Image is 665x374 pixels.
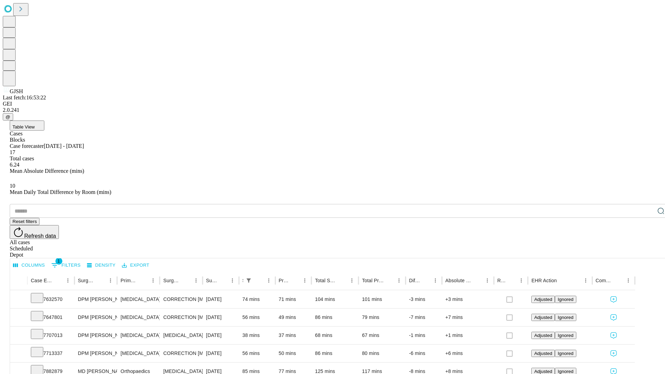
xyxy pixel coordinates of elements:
button: Ignored [555,350,576,357]
button: Sort [337,276,347,285]
button: Ignored [555,332,576,339]
div: [MEDICAL_DATA] [121,309,156,326]
div: 7713337 [31,345,71,362]
button: Select columns [11,260,47,271]
div: Resolved in EHR [497,278,506,283]
span: Mean Daily Total Difference by Room (mins) [10,189,111,195]
button: Density [85,260,117,271]
span: Refresh data [24,233,56,239]
div: Case Epic Id [31,278,53,283]
div: Scheduled In Room Duration [242,278,243,283]
button: Adjusted [531,332,555,339]
div: +3 mins [445,291,490,308]
button: Sort [96,276,106,285]
div: 86 mins [315,345,355,362]
button: Menu [347,276,357,285]
button: Sort [254,276,264,285]
button: Sort [53,276,63,285]
span: Last fetch: 16:53:22 [3,95,46,100]
span: Ignored [558,297,573,302]
div: 86 mins [315,309,355,326]
span: Ignored [558,315,573,320]
div: Absolute Difference [445,278,472,283]
span: Reset filters [12,219,37,224]
div: GEI [3,101,662,107]
span: Adjusted [534,333,552,338]
div: +1 mins [445,327,490,344]
button: Reset filters [10,218,39,225]
div: 101 mins [362,291,402,308]
div: [DATE] [206,327,236,344]
span: 6.24 [10,162,19,168]
span: @ [6,114,10,119]
button: Expand [14,348,24,360]
button: Sort [384,276,394,285]
div: -7 mins [409,309,438,326]
button: Expand [14,330,24,342]
span: Ignored [558,351,573,356]
div: CORRECTION [MEDICAL_DATA], [MEDICAL_DATA] [MEDICAL_DATA] [163,291,199,308]
button: @ [3,113,13,121]
span: Adjusted [534,369,552,374]
button: Menu [63,276,73,285]
span: Adjusted [534,351,552,356]
button: Export [120,260,151,271]
div: [MEDICAL_DATA] [121,345,156,362]
span: Ignored [558,333,573,338]
div: [DATE] [206,291,236,308]
button: Show filters [50,260,82,271]
span: Case forecaster [10,143,44,149]
button: Expand [14,312,24,324]
div: 7632570 [31,291,71,308]
div: [DATE] [206,309,236,326]
div: -6 mins [409,345,438,362]
div: EHR Action [531,278,557,283]
span: [DATE] - [DATE] [44,143,84,149]
button: Sort [507,276,516,285]
div: -1 mins [409,327,438,344]
button: Menu [394,276,404,285]
button: Sort [473,276,482,285]
div: CORRECTION [MEDICAL_DATA], RESECTION [MEDICAL_DATA] BASE [163,309,199,326]
span: 10 [10,183,15,189]
button: Sort [421,276,431,285]
button: Sort [290,276,300,285]
span: Ignored [558,369,573,374]
div: CORRECTION [MEDICAL_DATA], RESECTION [MEDICAL_DATA] BASE [163,345,199,362]
span: 1 [55,258,62,265]
div: 7707013 [31,327,71,344]
div: 37 mins [279,327,308,344]
button: Adjusted [531,350,555,357]
span: GJSH [10,88,23,94]
button: Menu [300,276,310,285]
div: Primary Service [121,278,138,283]
div: 80 mins [362,345,402,362]
button: Expand [14,294,24,306]
button: Menu [581,276,591,285]
span: Adjusted [534,315,552,320]
div: 49 mins [279,309,308,326]
button: Refresh data [10,225,59,239]
div: Comments [596,278,613,283]
button: Adjusted [531,296,555,303]
div: +7 mins [445,309,490,326]
button: Sort [181,276,191,285]
div: 56 mins [242,345,272,362]
button: Table View [10,121,44,131]
button: Menu [228,276,237,285]
button: Menu [431,276,440,285]
div: Predicted In Room Duration [279,278,290,283]
div: DPM [PERSON_NAME] [PERSON_NAME] [78,309,114,326]
div: Difference [409,278,420,283]
div: 38 mins [242,327,272,344]
div: [MEDICAL_DATA] [121,327,156,344]
button: Menu [191,276,201,285]
div: [DATE] [206,345,236,362]
div: -3 mins [409,291,438,308]
div: 2.0.241 [3,107,662,113]
button: Ignored [555,296,576,303]
div: 71 mins [279,291,308,308]
span: Mean Absolute Difference (mins) [10,168,84,174]
div: [MEDICAL_DATA] COMPLETE EXCISION 5TH [MEDICAL_DATA] HEAD [163,327,199,344]
button: Menu [106,276,115,285]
